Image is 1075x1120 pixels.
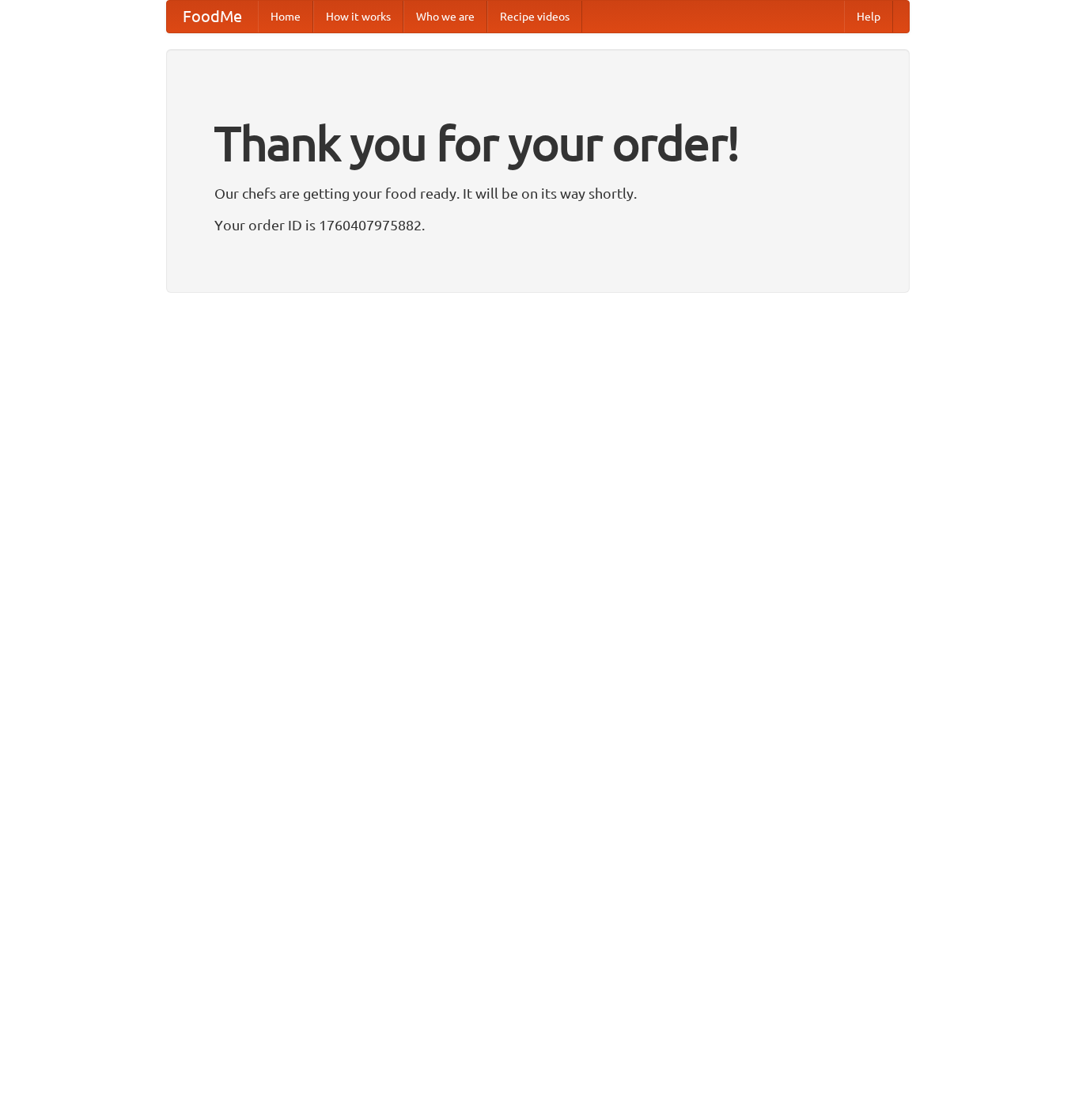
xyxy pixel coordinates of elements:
p: Your order ID is 1760407975882. [214,213,861,237]
a: Home [258,1,313,32]
a: How it works [313,1,403,32]
a: Recipe videos [487,1,582,32]
a: Help [844,1,893,32]
a: FoodMe [167,1,258,32]
a: Who we are [403,1,487,32]
p: Our chefs are getting your food ready. It will be on its way shortly. [214,181,861,205]
h1: Thank you for your order! [214,105,861,181]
